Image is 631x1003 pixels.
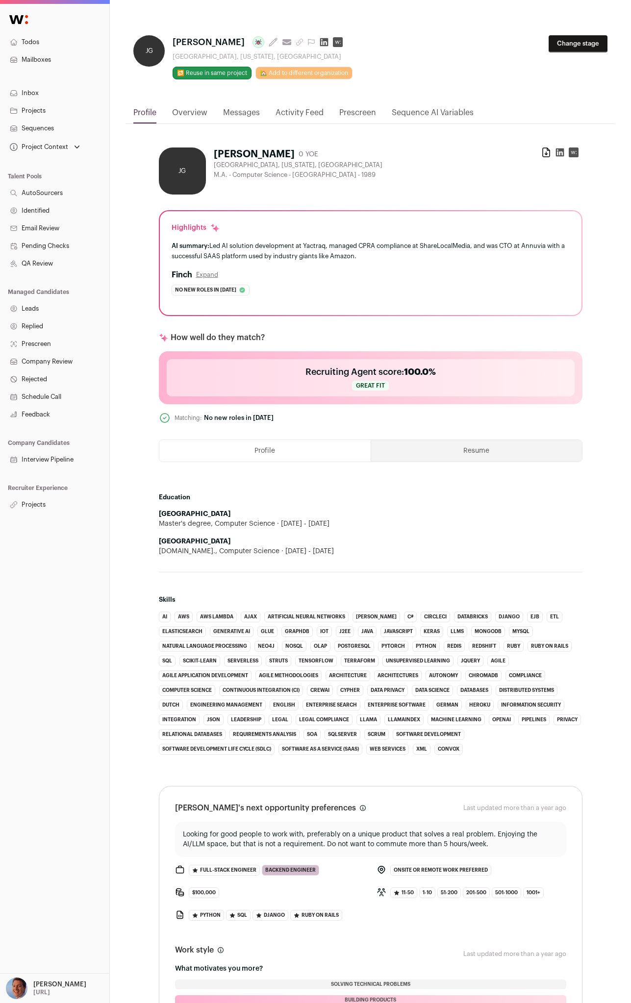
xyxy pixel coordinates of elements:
li: English [270,700,299,710]
span: 100.0% [404,367,436,376]
span: 1001+ [523,887,544,898]
div: Project Context [8,143,68,151]
li: Agile Methodologies [255,670,322,681]
button: Expand [196,271,218,279]
li: Software Development [393,729,464,740]
li: Software Development Life Cycle (SDLC) [159,744,275,755]
li: Legal [269,714,292,725]
li: Requirements Analysis [229,729,300,740]
button: Profile [159,440,371,462]
li: Llama [356,714,380,725]
a: Sequence AI Variables [392,107,474,123]
strong: [GEOGRAPHIC_DATA] [159,511,230,517]
a: Profile [133,107,156,123]
li: Ruby [504,641,524,652]
span: 1-10 [419,887,435,898]
span: Backend Engineer [262,865,319,876]
li: Web Services [366,744,409,755]
li: Continuous Integration (CI) [219,685,303,696]
span: 501-1000 [492,887,521,898]
li: AWS Lambda [197,612,237,622]
li: PyTorch [378,641,408,652]
li: Leadership [227,714,265,725]
span: No new roles in [DATE] [175,285,236,295]
img: Wellfound [4,10,33,29]
li: Legal Compliance [296,714,353,725]
span: Great fit [352,381,389,391]
p: [URL] [33,988,50,996]
div: JG [159,147,206,195]
li: Cypher [337,685,363,696]
h2: [PERSON_NAME]'s next opportunity preferences [175,802,356,814]
li: Scrum [364,729,389,740]
a: Activity Feed [276,107,324,123]
li: Artificial Neural Networks [264,612,349,622]
button: Open dropdown [4,978,88,999]
li: Machine Learning [428,714,485,725]
li: Data Privacy [367,685,408,696]
li: Ajax [241,612,260,622]
span: 201-500 [463,887,490,898]
li: GraphDB [281,626,313,637]
span: 51-200 [437,887,461,898]
p: Last updated more than a year ago [463,950,566,958]
a: Prescreen [339,107,376,123]
img: 19266-medium_jpg [6,978,27,999]
li: Struts [266,656,291,666]
div: [GEOGRAPHIC_DATA], [US_STATE], [GEOGRAPHIC_DATA] [173,53,353,61]
li: MongoDB [471,626,505,637]
li: CrewAI [307,685,333,696]
div: [DOMAIN_NAME]., Computer Science [159,546,582,556]
h2: Recruiting Agent score: [305,365,436,379]
li: Glue [257,626,278,637]
li: OLAP [310,641,330,652]
a: Overview [172,107,207,123]
strong: [GEOGRAPHIC_DATA] [159,538,230,545]
li: Software as a Service (SaaS) [278,744,362,755]
li: JSON [203,714,224,725]
button: Resume [371,440,582,462]
li: Data Science [412,685,453,696]
li: Computer Science [159,685,215,696]
li: [PERSON_NAME] [353,612,400,622]
li: Engineering Management [187,700,266,710]
div: Highlights [172,223,220,233]
li: Elasticsearch [159,626,206,637]
li: ChromaDB [465,670,502,681]
span: Onsite or remote work preferred [390,865,491,876]
li: Natural Language Processing [159,641,251,652]
li: Compliance [505,670,545,681]
div: M.A. - Computer Science - [GEOGRAPHIC_DATA] - 1989 [214,171,582,179]
li: SQL [159,656,176,666]
a: Messages [223,107,260,123]
li: Agile [487,656,509,666]
div: Master's degree, Computer Science [159,519,582,529]
li: Enterprise Search [303,700,360,710]
li: Scikit-Learn [179,656,220,666]
li: jQuery [457,656,483,666]
span: 11-50 [390,887,417,898]
li: Ruby on Rails [528,641,572,652]
li: Java [358,626,377,637]
span: SQL [226,910,251,921]
li: Information Security [498,700,564,710]
span: $100,000 [189,887,219,898]
h2: Education [159,493,582,501]
h1: [PERSON_NAME] [214,147,295,161]
div: Led AI solution development at Yactraq, managed CPRA compliance at ShareLocalMedia, and was CTO a... [172,241,570,261]
li: XML [413,744,430,755]
li: Databases [457,685,492,696]
li: C# [404,612,417,622]
li: convox [434,744,463,755]
span: Ruby on Rails [290,910,342,921]
p: [PERSON_NAME] [33,980,86,988]
span: Full-Stack Engineer [189,865,260,876]
li: J2EE [336,626,354,637]
li: German [433,700,462,710]
li: SOA [303,729,321,740]
div: No new roles in [DATE] [204,414,274,422]
span: AI summary: [172,243,209,249]
li: Dutch [159,700,183,710]
li: Pipelines [518,714,550,725]
span: Python [189,910,224,921]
